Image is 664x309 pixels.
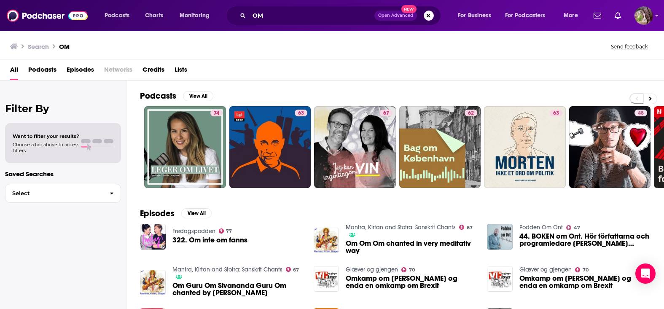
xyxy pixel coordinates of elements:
[174,9,220,22] button: open menu
[487,224,513,250] img: 44. BOKEN om Ont. Hör författarna och programledare Björn Rudman berätta om Boken om Ont
[467,226,473,230] span: 67
[140,208,175,219] h2: Episodes
[346,240,477,254] span: Om Om Om chanted in very meditativ way
[519,224,563,231] a: Podden Om Ont
[374,11,417,21] button: Open AdvancedNew
[583,268,589,272] span: 70
[608,43,651,50] button: Send feedback
[298,109,304,118] span: 63
[505,10,546,21] span: For Podcasters
[569,106,651,188] a: 48
[346,224,456,231] a: Mantra, Kirtan and Stotra: Sanskrit Chants
[519,266,572,273] a: Giæver og gjengen
[634,6,653,25] span: Logged in as MSanz
[401,5,417,13] span: New
[5,170,121,178] p: Saved Searches
[5,184,121,203] button: Select
[634,6,653,25] button: Show profile menu
[13,142,79,153] span: Choose a tab above to access filters.
[5,191,103,196] span: Select
[346,275,477,289] span: Omkamp om [PERSON_NAME] og enda en omkamp om Brexit
[226,229,232,233] span: 77
[314,106,396,188] a: 67
[558,9,589,22] button: open menu
[183,91,213,101] button: View All
[399,106,481,188] a: 62
[378,13,413,18] span: Open Advanced
[140,224,166,250] img: 322. Om inte om fanns
[553,109,559,118] span: 63
[484,106,566,188] a: 63
[574,226,580,230] span: 47
[611,8,624,23] a: Show notifications dropdown
[519,233,651,247] span: 44. BOKEN om Ont. Hör författarna och programledare [PERSON_NAME] [PERSON_NAME] [PERSON_NAME] om Ont
[99,9,140,22] button: open menu
[383,109,389,118] span: 67
[180,10,210,21] span: Monitoring
[487,266,513,292] img: Omkamp om Baneheia og enda en omkamp om Brexit
[635,263,656,284] div: Open Intercom Messenger
[140,91,213,101] a: PodcastsView All
[59,43,70,51] h3: OM
[634,110,647,116] a: 48
[229,106,311,188] a: 63
[7,8,88,24] img: Podchaser - Follow, Share and Rate Podcasts
[249,9,374,22] input: Search podcasts, credits, & more...
[140,270,166,296] img: Om Guru Om Sivananda Guru Om chanted by Narendra
[67,63,94,80] a: Episodes
[380,110,392,116] a: 67
[28,43,49,51] h3: Search
[140,208,212,219] a: EpisodesView All
[145,10,163,21] span: Charts
[590,8,605,23] a: Show notifications dropdown
[409,268,415,272] span: 70
[219,228,232,234] a: 77
[214,109,219,118] span: 74
[566,225,580,230] a: 47
[346,275,477,289] a: Omkamp om Baneheia og enda en omkamp om Brexit
[293,268,299,272] span: 67
[172,236,247,244] a: 322. Om inte om fanns
[10,63,18,80] a: All
[458,10,491,21] span: For Business
[13,133,79,139] span: Want to filter your results?
[346,266,398,273] a: Giæver og gjengen
[5,102,121,115] h2: Filter By
[468,109,474,118] span: 62
[575,267,589,272] a: 70
[295,110,307,116] a: 63
[519,275,651,289] span: Omkamp om [PERSON_NAME] og enda en omkamp om Brexit
[172,228,215,235] a: Fredagspodden
[519,275,651,289] a: Omkamp om Baneheia og enda en omkamp om Brexit
[286,267,299,272] a: 67
[459,225,473,230] a: 67
[140,9,168,22] a: Charts
[638,109,644,118] span: 48
[314,228,339,253] img: Om Om Om chanted in very meditativ way
[564,10,578,21] span: More
[181,208,212,218] button: View All
[142,63,164,80] a: Credits
[105,10,129,21] span: Podcasts
[175,63,187,80] a: Lists
[452,9,502,22] button: open menu
[140,91,176,101] h2: Podcasts
[500,9,558,22] button: open menu
[28,63,56,80] a: Podcasts
[314,266,339,292] img: Omkamp om Baneheia og enda en omkamp om Brexit
[634,6,653,25] img: User Profile
[172,282,304,296] a: Om Guru Om Sivananda Guru Om chanted by Narendra
[210,110,223,116] a: 74
[519,233,651,247] a: 44. BOKEN om Ont. Hör författarna och programledare Björn Rudman berätta om Boken om Ont
[550,110,562,116] a: 63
